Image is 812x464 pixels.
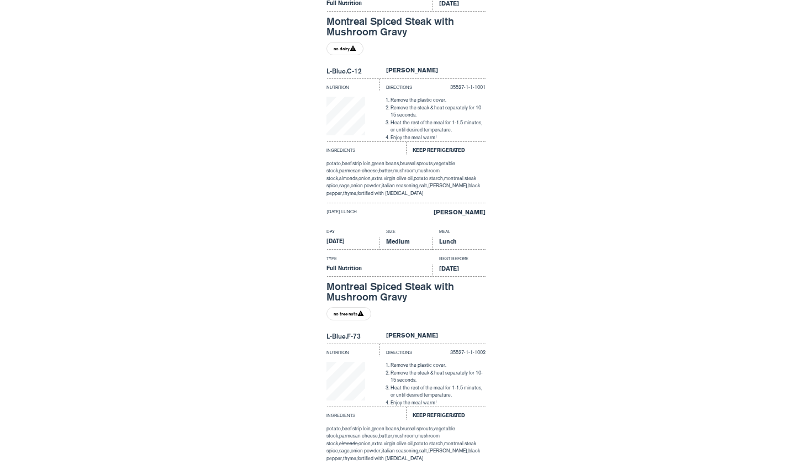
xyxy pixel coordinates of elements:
span: black pepper, [326,448,480,461]
span: 35527-1-1-1002 [450,350,486,355]
span: italian seasoning, [382,183,419,188]
span: onion, [358,176,372,181]
span: green beans, [372,161,400,166]
div: Lunch [433,238,486,250]
div: Medium [379,238,433,250]
li: Remove the steak & heat separately for 10-15 seconds. [391,104,486,119]
span: no tree nuts [334,308,364,320]
div: L-Blue.C-12 [326,66,379,78]
div: Keep Refrigerated [406,407,486,420]
li: Remove the steak & heat separately for 10-15 seconds. [391,370,486,384]
div: Directions [379,78,433,92]
span: onion powder, [351,183,382,188]
li: Enjoy the meal warm! [391,399,486,407]
span: 35527-1-1-1001 [450,85,486,90]
span: parmesan cheese, [339,168,379,173]
span: brussel sprouts, [400,426,434,431]
span: [PERSON_NAME], [428,448,468,454]
span: fortified with [MEDICAL_DATA] [357,191,424,196]
span: potato, [326,426,342,431]
span: mushroom stock, [326,168,440,181]
div: Full Nutrition [326,265,433,277]
div: [DATE] lunch [326,208,406,220]
div: Montreal Spiced Steak with Mushroom Gravy [326,282,486,302]
span: butter, [379,168,393,173]
span: thyme, [343,456,357,461]
span: extra virgin olive oil, [372,176,414,181]
li: Enjoy the meal warm! [391,134,486,142]
div: [DATE] [326,238,379,250]
div: Type [326,255,433,265]
div: [DATE] [433,265,486,277]
div: Best Before [433,255,486,265]
span: beef strip loin, [342,161,372,166]
span: almonds, [339,176,358,181]
span: black pepper, [326,183,480,196]
span: parmesan cheese, [339,433,379,439]
div: [PERSON_NAME] [406,208,486,220]
span: italian seasoning, [382,448,419,454]
div: Meal [433,228,486,238]
div: [PERSON_NAME] [379,331,486,344]
span: salt, [419,448,428,454]
span: thyme, [343,191,357,196]
span: brussel sprouts, [400,161,434,166]
div: Ingredients [326,407,406,420]
div: Size [379,228,433,238]
div: Directions [379,344,433,357]
li: Heat the rest of the meal for 1-1.5 minutes, or until desired temperature. [391,119,486,134]
span: sage, [339,183,351,188]
div: [PERSON_NAME] [379,66,486,78]
span: fortified with [MEDICAL_DATA] [357,456,424,461]
span: mushroom, [393,168,417,173]
div: Nutrition [326,78,379,92]
span: mushroom stock, [326,433,440,446]
div: L-Blue.F-73 [326,331,379,344]
div: Ingredients [326,141,406,155]
span: extra virgin olive oil, [372,441,414,446]
div: Nutrition [326,344,379,357]
span: mushroom, [393,433,417,439]
span: onion, [358,441,372,446]
li: Heat the rest of the meal for 1-1.5 minutes, or until desired temperature. [391,384,486,399]
span: butter, [379,433,393,439]
span: salt, [419,183,428,188]
span: potato, [326,161,342,166]
span: [PERSON_NAME], [428,183,468,188]
div: Montreal Spiced Steak with Mushroom Gravy [326,17,486,37]
span: potato starch, [414,176,444,181]
span: beef strip loin, [342,426,372,431]
li: Remove the plastic cover. [391,97,486,104]
span: no dairy [334,43,356,55]
span: green beans, [372,426,400,431]
span: sage, [339,448,351,454]
span: onion powder, [351,448,382,454]
li: Remove the plastic cover. [391,362,486,370]
div: Day [326,228,379,238]
div: Keep Refrigerated [406,141,486,155]
span: almonds, [339,441,358,446]
span: potato starch, [414,441,444,446]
